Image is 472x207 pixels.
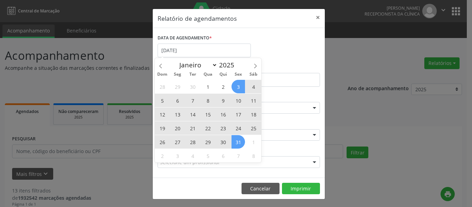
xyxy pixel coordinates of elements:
input: Year [217,60,240,69]
span: Qua [200,72,216,77]
span: Seg [170,72,185,77]
span: Outubro 8, 2025 [201,94,215,107]
span: Novembro 4, 2025 [186,149,199,162]
span: Outubro 24, 2025 [232,121,245,135]
label: ATÉ [240,62,320,73]
span: Sex [231,72,246,77]
span: Outubro 13, 2025 [171,107,184,121]
span: Qui [216,72,231,77]
span: Ter [185,72,200,77]
span: Novembro 1, 2025 [247,135,260,149]
span: Novembro 6, 2025 [216,149,230,162]
span: Outubro 31, 2025 [232,135,245,149]
span: Outubro 16, 2025 [216,107,230,121]
span: Dom [155,72,170,77]
span: Outubro 14, 2025 [186,107,199,121]
span: Novembro 3, 2025 [171,149,184,162]
span: Outubro 5, 2025 [155,94,169,107]
input: Selecione uma data ou intervalo [158,44,251,57]
span: Outubro 15, 2025 [201,107,215,121]
span: Outubro 28, 2025 [186,135,199,149]
span: Setembro 30, 2025 [186,80,199,93]
span: Outubro 9, 2025 [216,94,230,107]
input: Selecione o horário final [240,73,320,87]
button: Cancelar [242,183,280,195]
span: Outubro 27, 2025 [171,135,184,149]
span: Outubro 21, 2025 [186,121,199,135]
span: Novembro 2, 2025 [155,149,169,162]
span: Outubro 25, 2025 [247,121,260,135]
button: Imprimir [282,183,320,195]
span: Setembro 28, 2025 [155,80,169,93]
span: Sáb [246,72,261,77]
span: Outubro 26, 2025 [155,135,169,149]
span: Outubro 30, 2025 [216,135,230,149]
span: Outubro 1, 2025 [201,80,215,93]
select: Month [176,60,217,70]
span: Outubro 10, 2025 [232,94,245,107]
span: Outubro 18, 2025 [247,107,260,121]
span: Outubro 7, 2025 [186,94,199,107]
label: DATA DE AGENDAMENTO [158,33,212,44]
span: Outubro 19, 2025 [155,121,169,135]
span: Outubro 3, 2025 [232,80,245,93]
span: Selecione um profissional [160,159,219,166]
span: Outubro 11, 2025 [247,94,260,107]
span: Setembro 29, 2025 [171,80,184,93]
span: Novembro 5, 2025 [201,149,215,162]
span: Outubro 2, 2025 [216,80,230,93]
span: Outubro 23, 2025 [216,121,230,135]
span: Outubro 29, 2025 [201,135,215,149]
span: Outubro 12, 2025 [155,107,169,121]
span: Novembro 7, 2025 [232,149,245,162]
span: Novembro 8, 2025 [247,149,260,162]
span: Outubro 20, 2025 [171,121,184,135]
span: Outubro 6, 2025 [171,94,184,107]
span: Outubro 17, 2025 [232,107,245,121]
h5: Relatório de agendamentos [158,14,237,23]
span: Outubro 22, 2025 [201,121,215,135]
button: Close [311,9,325,26]
span: Outubro 4, 2025 [247,80,260,93]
